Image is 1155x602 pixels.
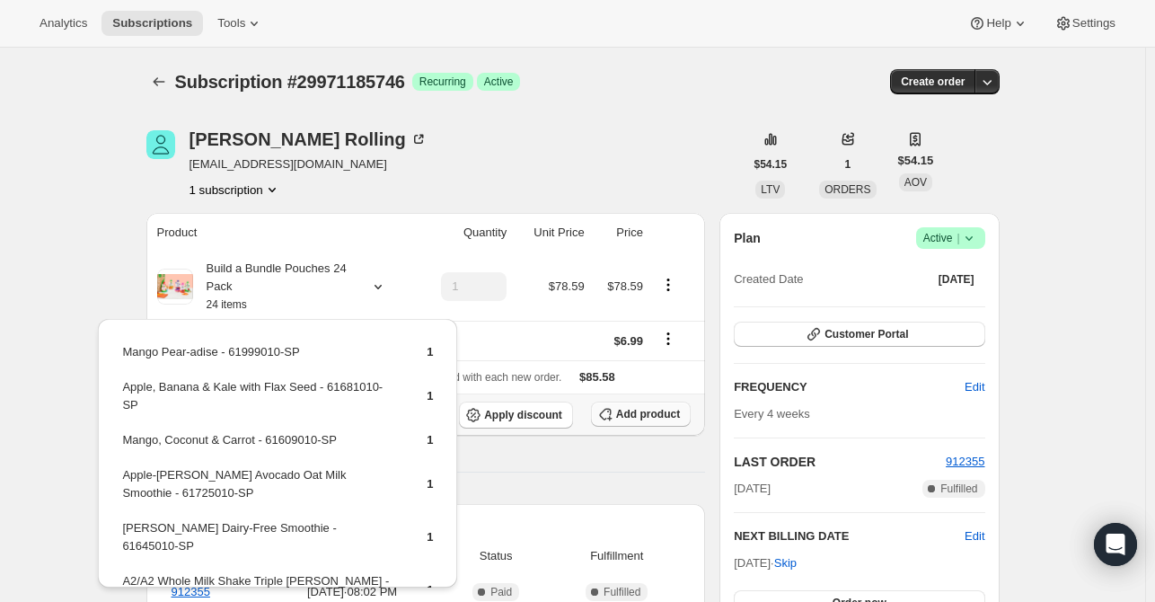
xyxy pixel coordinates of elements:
h2: Plan [734,229,761,247]
span: 1 [427,345,433,359]
button: $54.15 [744,152,798,177]
button: Create order [890,69,975,94]
button: Settings [1044,11,1126,36]
button: Customer Portal [734,322,984,347]
button: [DATE] [928,267,985,292]
span: Every 4 weeks [734,407,810,421]
span: Created Date [734,270,803,288]
span: 1 [427,477,433,491]
button: Subscriptions [146,69,172,94]
button: Subscriptions [101,11,203,36]
span: [EMAIL_ADDRESS][DOMAIN_NAME] [190,155,428,173]
span: ORDERS [824,183,870,196]
span: Customer Portal [824,327,908,341]
button: Skip [763,549,807,578]
button: Shipping actions [654,329,683,349]
div: [PERSON_NAME] Rolling [190,130,428,148]
span: $85.58 [579,370,615,384]
span: Fulfilled [604,585,640,599]
span: Edit [965,378,984,396]
h2: FREQUENCY [734,378,965,396]
span: Fulfillment [553,547,680,565]
span: $54.15 [898,152,934,170]
span: Add product [616,407,680,421]
span: Active [923,229,978,247]
span: Skip [774,554,797,572]
td: [PERSON_NAME] Dairy-Free Smoothie - 61645010-SP [121,518,396,570]
span: $78.59 [607,279,643,293]
span: 1 [845,157,851,172]
span: [DATE] · [734,556,797,570]
td: Apple, Banana & Kale with Flax Seed - 61681010-SP [121,377,396,429]
span: LTV [761,183,780,196]
span: $6.99 [613,334,643,348]
span: Tools [217,16,245,31]
span: [DATE] [939,272,974,287]
span: Settings [1072,16,1115,31]
span: 1 [427,433,433,447]
button: 912355 [946,453,984,471]
span: Help [986,16,1010,31]
span: [DATE] [734,480,771,498]
button: Analytics [29,11,98,36]
button: 1 [834,152,862,177]
span: Analytics [40,16,87,31]
span: 1 [427,389,433,403]
span: Fulfilled [940,482,977,496]
div: Open Intercom Messenger [1094,523,1137,566]
div: Build a Bundle Pouches 24 Pack [193,260,355,314]
span: | [957,231,959,245]
span: Active [484,75,514,89]
span: Create order [901,75,965,89]
button: Apply discount [459,402,573,429]
span: Subscriptions [112,16,192,31]
span: Apply discount [484,408,562,422]
th: Quantity [416,213,512,252]
span: Paid [490,585,512,599]
span: Maxwell Rolling [146,130,175,159]
small: 24 items [207,298,247,311]
button: Edit [965,527,984,545]
button: Edit [954,373,995,402]
span: 1 [427,530,433,544]
span: Recurring [419,75,466,89]
th: Price [590,213,648,252]
h2: LAST ORDER [734,453,946,471]
td: Mango, Coconut & Carrot - 61609010-SP [121,430,396,464]
span: AOV [904,176,927,189]
span: $78.59 [549,279,585,293]
td: Apple-[PERSON_NAME] Avocado Oat Milk Smoothie - 61725010-SP [121,465,396,517]
span: Status [449,547,542,565]
th: Unit Price [512,213,589,252]
button: Product actions [190,181,281,199]
span: Subscription #29971185746 [175,72,405,92]
button: Product actions [654,275,683,295]
span: 1 [427,583,433,597]
button: Add product [591,402,691,427]
td: Mango Pear-adise - 61999010-SP [121,342,396,376]
button: Tools [207,11,274,36]
th: Product [146,213,417,252]
span: $54.15 [754,157,788,172]
a: 912355 [946,455,984,468]
h2: NEXT BILLING DATE [734,527,965,545]
button: Help [957,11,1039,36]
